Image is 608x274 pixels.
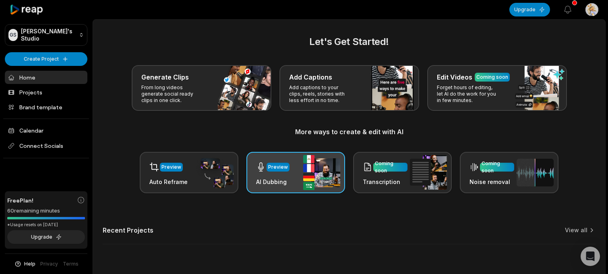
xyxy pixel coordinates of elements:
div: GS [8,29,18,41]
div: Coming soon [375,160,406,174]
img: transcription.png [410,155,447,190]
h3: Auto Reframe [149,178,188,186]
p: Add captions to your clips, reels, stories with less effort in no time. [289,84,352,104]
a: Home [5,71,87,84]
div: Preview [161,164,181,171]
button: Help [14,260,35,268]
h2: Recent Projects [103,226,153,234]
h3: Edit Videos [437,72,472,82]
h3: Add Captions [289,72,332,82]
div: Preview [268,164,288,171]
h3: Transcription [363,178,407,186]
h2: Let's Get Started! [103,35,596,49]
span: Help [24,260,35,268]
div: Coming soon [476,74,508,81]
a: Terms [63,260,79,268]
button: Create Project [5,52,87,66]
img: auto_reframe.png [196,157,234,188]
a: Projects [5,86,87,99]
div: Coming soon [482,160,513,174]
span: Connect Socials [5,139,87,153]
p: Forget hours of editing, let AI do the work for you in few minutes. [437,84,499,104]
button: Upgrade [7,230,85,244]
h3: AI Dubbing [256,178,290,186]
p: [PERSON_NAME]'s Studio [21,28,76,42]
h3: Noise removal [469,178,514,186]
img: ai_dubbing.png [303,155,340,190]
button: Upgrade [509,3,550,16]
a: Calendar [5,124,87,137]
a: View all [565,226,587,234]
div: Open Intercom Messenger [581,247,600,266]
h3: Generate Clips [141,72,189,82]
img: noise_removal.png [517,159,554,186]
a: Privacy [40,260,58,268]
div: 60 remaining minutes [7,207,85,215]
p: From long videos generate social ready clips in one click. [141,84,204,104]
a: Brand template [5,100,87,114]
span: Free Plan! [7,196,33,204]
div: *Usage resets on [DATE] [7,222,85,228]
h3: More ways to create & edit with AI [103,127,596,137]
